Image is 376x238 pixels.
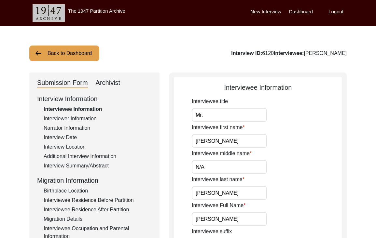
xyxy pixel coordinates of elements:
div: Migration Details [44,215,152,223]
div: Interviewee Residence Before Partition [44,196,152,204]
div: Migration Information [37,176,152,185]
div: Birthplace Location [44,187,152,195]
div: Interviewer Information [44,115,152,123]
div: Interview Information [37,94,152,104]
label: The 1947 Partition Archive [68,8,125,14]
label: Interviewee first name [192,124,245,131]
label: New Interview [251,8,281,16]
div: Interviewee Information [44,105,152,113]
label: Logout [328,8,343,16]
div: Narrator Information [44,124,152,132]
div: Additional Interview Information [44,152,152,160]
div: Archivist [96,78,120,88]
button: Back to Dashboard [29,46,99,61]
label: Interviewee suffix [192,228,232,235]
div: Submission Form [37,78,88,88]
div: 6120 [PERSON_NAME] [231,49,347,57]
div: Interview Summary/Abstract [44,162,152,170]
div: Interview Date [44,134,152,141]
img: arrow-left.png [35,49,42,57]
div: Interview Location [44,143,152,151]
label: Dashboard [289,8,313,16]
b: Interviewee: [274,50,304,56]
label: Interviewee middle name [192,150,252,157]
label: Interviewee last name [192,176,244,183]
label: Interviewee title [192,98,228,105]
div: Interviewee Residence After Partition [44,206,152,214]
div: Interviewee Information [174,83,342,92]
img: header-logo.png [33,4,65,22]
b: Interview ID: [231,50,262,56]
label: Interviewee Full Name [192,202,245,209]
